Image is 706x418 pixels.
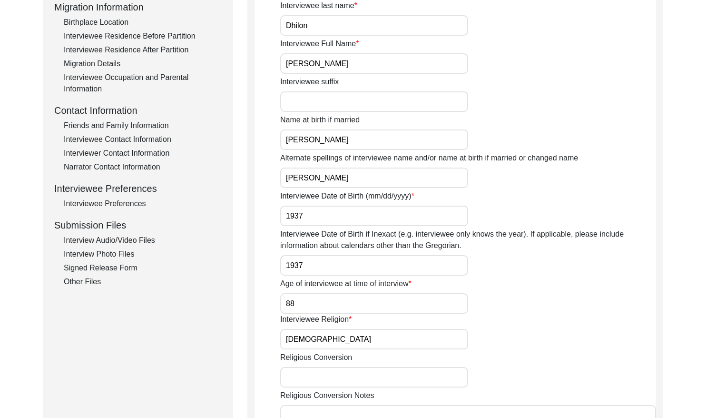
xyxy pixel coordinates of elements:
[64,120,222,131] div: Friends and Family Information
[280,278,412,289] label: Age of interviewee at time of interview
[280,76,339,88] label: Interviewee suffix
[64,44,222,56] div: Interviewee Residence After Partition
[64,249,222,260] div: Interview Photo Files
[280,190,414,202] label: Interviewee Date of Birth (mm/dd/yyyy)
[280,314,352,325] label: Interviewee Religion
[64,262,222,274] div: Signed Release Form
[54,218,222,232] div: Submission Files
[64,134,222,145] div: Interviewee Contact Information
[64,148,222,159] div: Interviewer Contact Information
[280,352,352,363] label: Religious Conversion
[64,276,222,288] div: Other Files
[64,235,222,246] div: Interview Audio/Video Files
[280,229,656,251] label: Interviewee Date of Birth if Inexact (e.g. interviewee only knows the year). If applicable, pleas...
[54,103,222,118] div: Contact Information
[54,181,222,196] div: Interviewee Preferences
[64,161,222,173] div: Narrator Contact Information
[64,72,222,95] div: Interviewee Occupation and Parental Information
[64,30,222,42] div: Interviewee Residence Before Partition
[64,198,222,209] div: Interviewee Preferences
[280,152,578,164] label: Alternate spellings of interviewee name and/or name at birth if married or changed name
[280,38,359,50] label: Interviewee Full Name
[64,58,222,70] div: Migration Details
[64,17,222,28] div: Birthplace Location
[280,390,374,401] label: Religious Conversion Notes
[280,114,360,126] label: Name at birth if married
